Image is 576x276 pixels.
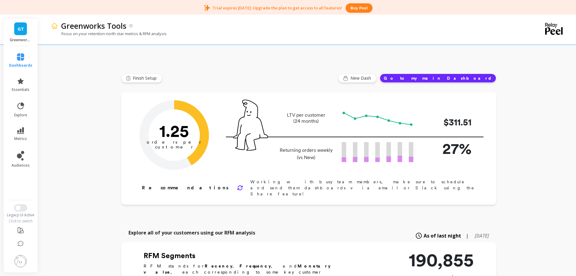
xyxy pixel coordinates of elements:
[14,136,27,141] span: metrics
[121,74,162,83] button: Finish Setup
[9,63,32,68] span: dashboards
[3,219,38,224] div: Click to switch
[15,255,27,267] img: profile picture
[475,232,489,239] span: [DATE]
[213,5,342,11] p: Trial expires [DATE]. Upgrade the plan to get access to all features!
[11,163,30,168] span: audiences
[159,121,189,141] text: 1.25
[144,251,349,261] h2: RFM Segments
[409,251,474,269] p: 190,855
[51,22,58,29] img: header icon
[51,31,167,36] p: Focus on your retention north star metrics & RFM analysis
[147,139,202,145] tspan: orders per
[10,38,32,42] p: Greenworks Tools
[338,74,377,83] button: New Dash
[14,113,27,118] span: explore
[205,264,233,268] b: Recency
[239,264,271,268] b: Frequency
[424,232,461,239] span: As of last night
[155,144,193,150] tspan: customer
[142,184,230,191] p: Recommendations
[350,75,373,81] span: New Dash
[12,87,29,92] span: essentials
[133,75,158,81] span: Finish Setup
[423,115,471,129] p: $311.51
[129,229,255,236] p: Explore all of your customers using our RFM analysis
[250,179,477,197] p: Working with busy team members, make sure to schedule and send them dashboards via email or Slack...
[380,74,496,83] button: Go to my main Dashboard
[18,25,24,32] span: GT
[278,147,334,161] p: Returning orders weekly (vs New)
[233,100,268,151] img: pal seatted on line
[14,204,27,211] button: Switch to New UI
[3,213,38,218] div: Legacy UI Active
[423,137,471,160] p: 27%
[346,3,372,13] button: Buy peel
[278,112,334,124] p: LTV per customer (24 months)
[61,21,126,31] p: Greenworks Tools
[466,232,469,239] span: |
